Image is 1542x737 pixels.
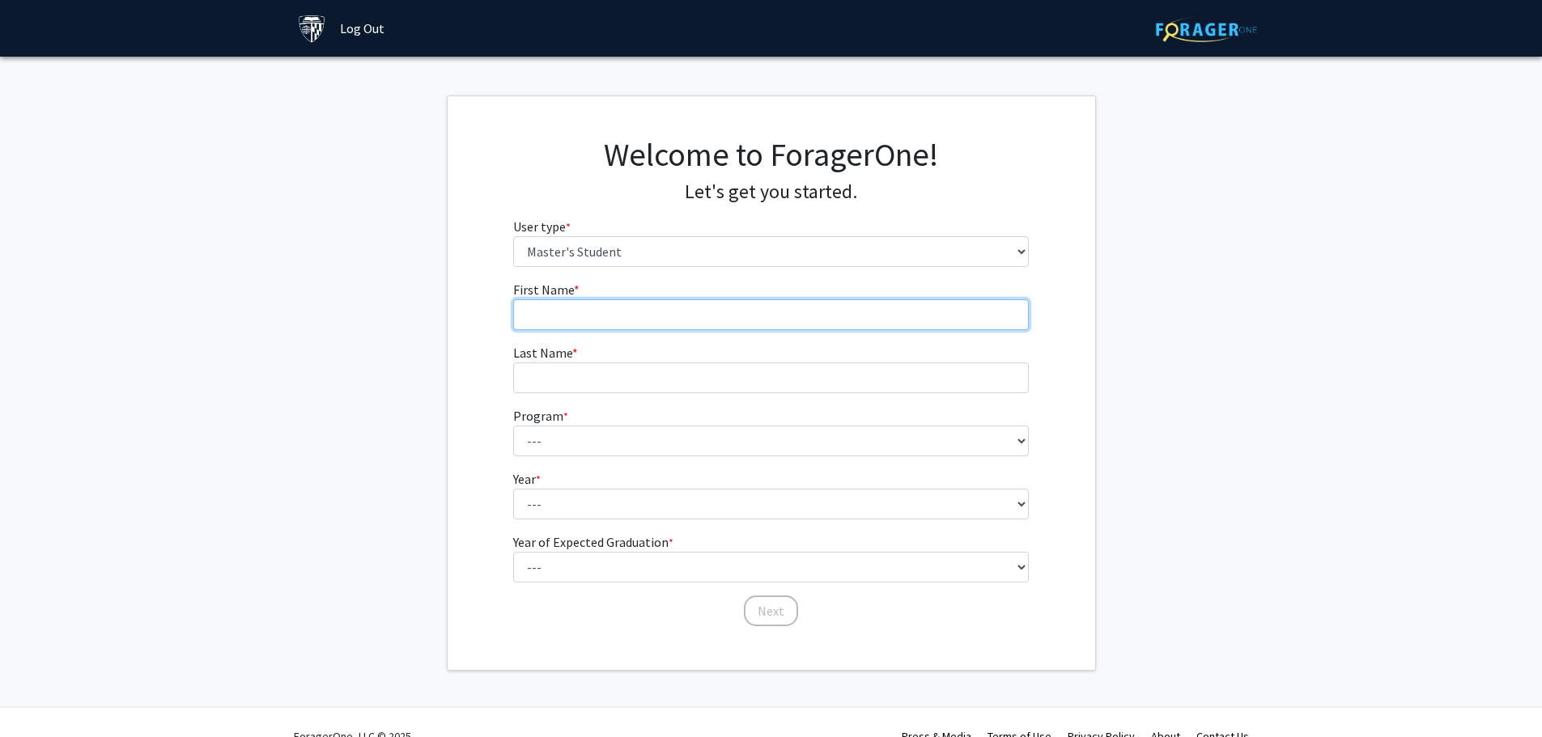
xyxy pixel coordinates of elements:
[513,282,574,298] span: First Name
[513,406,568,426] label: Program
[298,15,326,43] img: Johns Hopkins University Logo
[744,595,798,626] button: Next
[1156,17,1257,42] img: ForagerOne Logo
[513,217,571,236] label: User type
[513,345,572,361] span: Last Name
[513,469,541,489] label: Year
[12,664,69,725] iframe: Chat
[513,532,673,552] label: Year of Expected Graduation
[513,180,1029,204] h4: Let's get you started.
[513,135,1029,174] h1: Welcome to ForagerOne!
